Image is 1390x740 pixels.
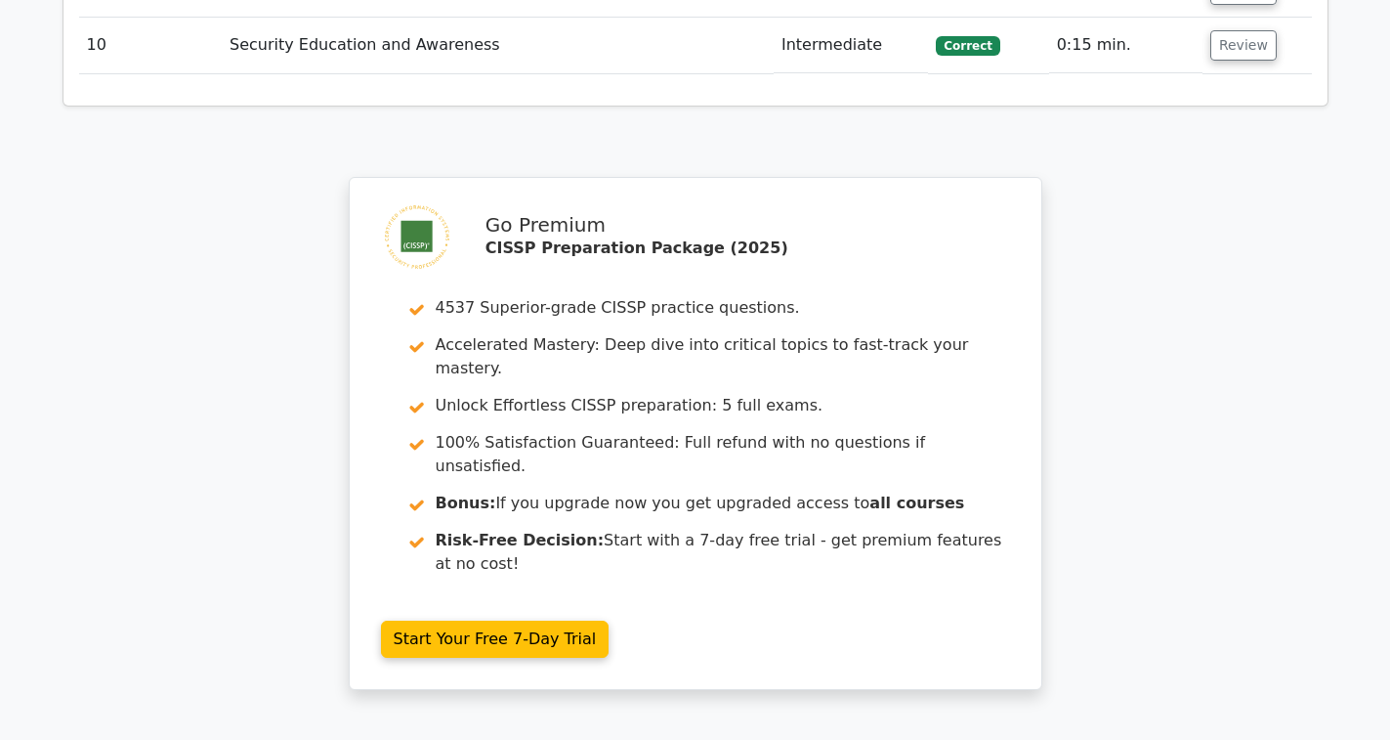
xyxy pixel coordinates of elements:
td: 10 [79,18,223,73]
span: Correct [936,36,999,56]
td: Intermediate [774,18,928,73]
button: Review [1210,30,1277,61]
a: Start Your Free 7-Day Trial [381,621,610,658]
td: 0:15 min. [1049,18,1202,73]
td: Security Education and Awareness [222,18,774,73]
